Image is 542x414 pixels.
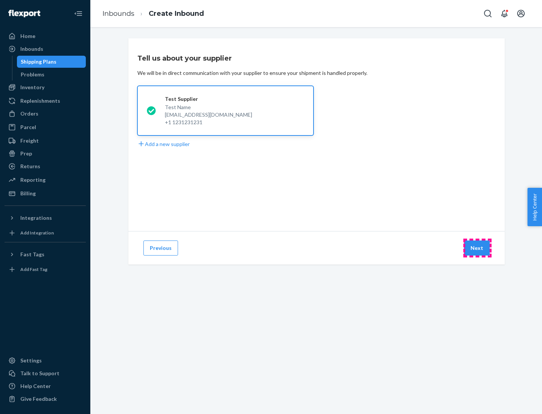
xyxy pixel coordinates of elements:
div: Returns [20,163,40,170]
div: Add Integration [20,230,54,236]
a: Add Fast Tag [5,263,86,275]
button: Help Center [527,188,542,226]
a: Parcel [5,121,86,133]
button: Integrations [5,212,86,224]
div: Integrations [20,214,52,222]
div: Replenishments [20,97,60,105]
div: Parcel [20,123,36,131]
a: Reporting [5,174,86,186]
a: Returns [5,160,86,172]
div: Problems [21,71,44,78]
a: Talk to Support [5,367,86,379]
div: Inbounds [20,45,43,53]
a: Billing [5,187,86,199]
button: Next [464,240,490,256]
button: Open Search Box [480,6,495,21]
a: Freight [5,135,86,147]
button: Open account menu [513,6,528,21]
div: Billing [20,190,36,197]
a: Prep [5,148,86,160]
button: Add a new supplier [137,140,190,148]
div: Give Feedback [20,395,57,403]
div: Help Center [20,382,51,390]
a: Replenishments [5,95,86,107]
img: Flexport logo [8,10,40,17]
div: Fast Tags [20,251,44,258]
div: Talk to Support [20,370,59,377]
div: Freight [20,137,39,145]
a: Settings [5,355,86,367]
div: Home [20,32,35,40]
a: Create Inbound [149,9,204,18]
div: Shipping Plans [21,58,56,65]
a: Inbounds [5,43,86,55]
div: Inventory [20,84,44,91]
button: Give Feedback [5,393,86,405]
a: Problems [17,68,86,81]
a: Help Center [5,380,86,392]
a: Orders [5,108,86,120]
button: Fast Tags [5,248,86,260]
a: Shipping Plans [17,56,86,68]
button: Close Navigation [71,6,86,21]
ol: breadcrumbs [96,3,210,25]
button: Previous [143,240,178,256]
div: Settings [20,357,42,364]
button: Open notifications [497,6,512,21]
a: Add Integration [5,227,86,239]
div: We will be in direct communication with your supplier to ensure your shipment is handled properly. [137,69,367,77]
a: Home [5,30,86,42]
div: Reporting [20,176,46,184]
h3: Tell us about your supplier [137,53,232,63]
a: Inventory [5,81,86,93]
div: Orders [20,110,38,117]
div: Prep [20,150,32,157]
div: Add Fast Tag [20,266,47,272]
a: Inbounds [102,9,134,18]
